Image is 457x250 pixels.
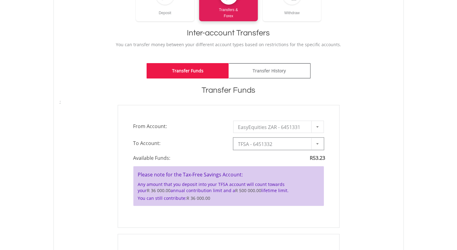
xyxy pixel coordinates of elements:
div: Transfers & Forex [199,5,258,19]
div: Deposit [136,5,195,16]
span: To Account: [129,138,229,149]
p: You can still contribute: [138,195,319,201]
span: R 36 000.00 [147,187,171,193]
h1: Inter-account Transfers [60,27,397,38]
h4: Please note for the Tax-Free Savings Account: [138,171,319,178]
span: From Account: [129,121,229,132]
div: Withdraw [263,5,321,16]
span: Available Funds: [129,155,229,162]
h1: Transfer Funds [60,85,397,96]
span: TFSA - 6451332 [238,138,310,150]
p: Any amount that you deposit into your TFSA account will count towards your annual contribution li... [138,181,319,194]
span: EasyEquities ZAR - 6451331 [238,121,310,133]
a: Transfer History [229,63,311,79]
span: R 500 000.00 [235,187,262,193]
span: R 36 000.00 [187,195,211,201]
a: Transfer Funds [147,63,229,79]
span: R53.23 [310,155,325,161]
p: You can transfer money between your different account types based on restrictions for the specifi... [60,42,397,48]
